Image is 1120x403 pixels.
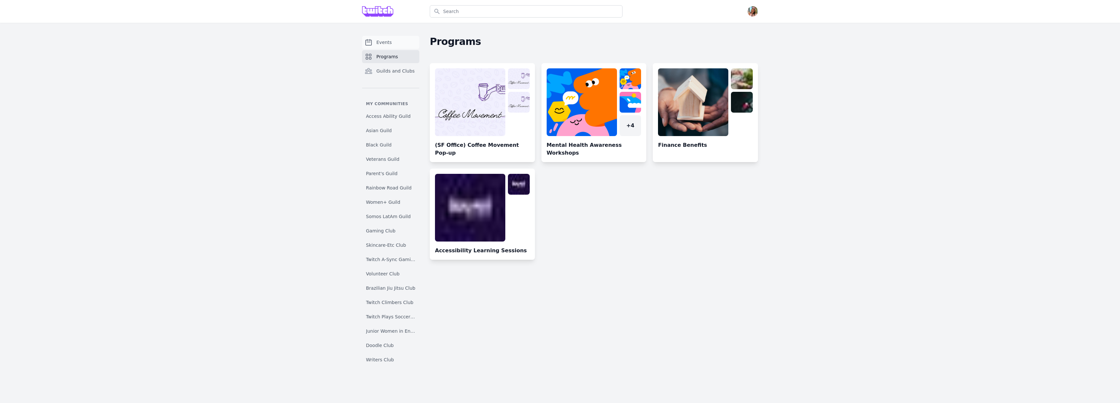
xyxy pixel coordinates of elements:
span: Twitch Plays Soccer Club [366,313,415,320]
a: Junior Women in Engineering Club [362,325,419,337]
span: Writers Club [366,356,394,363]
a: Writers Club [362,354,419,366]
span: Doodle Club [366,342,394,349]
img: Grove [362,6,393,17]
a: Black Guild [362,139,419,151]
span: Somos LatAm Guild [366,213,411,220]
input: Search [430,5,623,18]
a: Gaming Club [362,225,419,237]
a: Programs [362,50,419,63]
span: Brazilian Jiu Jitsu Club [366,285,415,291]
span: Veterans Guild [366,156,399,162]
a: Somos LatAm Guild [362,211,419,222]
span: Twitch A-Sync Gaming (TAG) Club [366,256,415,263]
span: Gaming Club [366,228,396,234]
a: Twitch Climbers Club [362,297,419,308]
a: Access Ability Guild [362,110,419,122]
a: Parent's Guild [362,168,419,179]
a: Brazilian Jiu Jitsu Club [362,282,419,294]
span: Guilds and Clubs [376,68,415,74]
span: Programs [376,53,398,60]
a: Volunteer Club [362,268,419,280]
span: Skincare-Etc Club [366,242,406,248]
span: Twitch Climbers Club [366,299,413,306]
a: Skincare-Etc Club [362,239,419,251]
a: Guilds and Clubs [362,64,419,77]
a: Asian Guild [362,125,419,136]
a: Veterans Guild [362,153,419,165]
nav: Sidebar [362,36,419,367]
a: Events [362,36,419,49]
a: Rainbow Road Guild [362,182,419,194]
span: Asian Guild [366,127,392,134]
a: Twitch Plays Soccer Club [362,311,419,323]
span: Rainbow Road Guild [366,185,412,191]
span: Parent's Guild [366,170,398,177]
p: My communities [362,101,419,106]
a: Doodle Club [362,340,419,351]
span: Events [376,39,392,46]
span: Black Guild [366,142,392,148]
a: Twitch A-Sync Gaming (TAG) Club [362,254,419,265]
span: Women+ Guild [366,199,400,205]
h2: Programs [430,36,758,48]
span: Junior Women in Engineering Club [366,328,415,334]
span: Access Ability Guild [366,113,411,119]
span: Volunteer Club [366,271,399,277]
a: Women+ Guild [362,196,419,208]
